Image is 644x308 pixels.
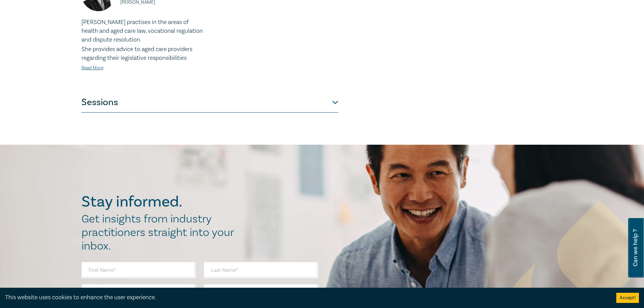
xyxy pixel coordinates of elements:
[616,293,639,303] button: Accept cookies
[204,284,318,301] input: Organisation
[81,45,206,63] p: She provides advice to aged care providers regarding their legislative responsibilities
[81,65,103,71] a: Read More
[632,222,639,274] span: Can we help ?
[81,18,206,44] p: [PERSON_NAME] practises in the areas of health and aged care law, vocational regulation and dispu...
[81,212,241,253] h2: Get insights from industry practitioners straight into your inbox.
[204,262,318,278] input: Last Name*
[81,193,241,211] h2: Stay informed.
[5,293,606,302] div: This website uses cookies to enhance the user experience.
[81,262,196,278] input: First Name*
[81,284,196,301] input: Email Address*
[81,92,338,113] button: Sessions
